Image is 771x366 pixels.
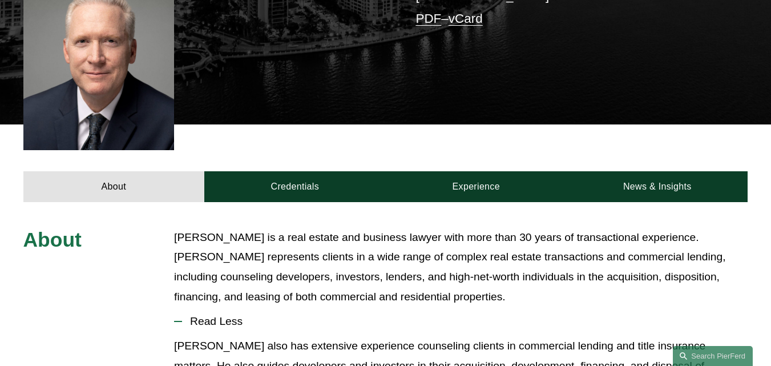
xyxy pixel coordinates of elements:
[449,11,483,26] a: vCard
[23,228,82,251] span: About
[385,171,567,203] a: Experience
[182,315,748,328] span: Read Less
[567,171,748,203] a: News & Insights
[174,307,748,336] button: Read Less
[174,228,748,307] p: [PERSON_NAME] is a real estate and business lawyer with more than 30 years of transactional exper...
[204,171,385,203] a: Credentials
[415,11,441,26] a: PDF
[23,171,204,203] a: About
[673,346,753,366] a: Search this site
